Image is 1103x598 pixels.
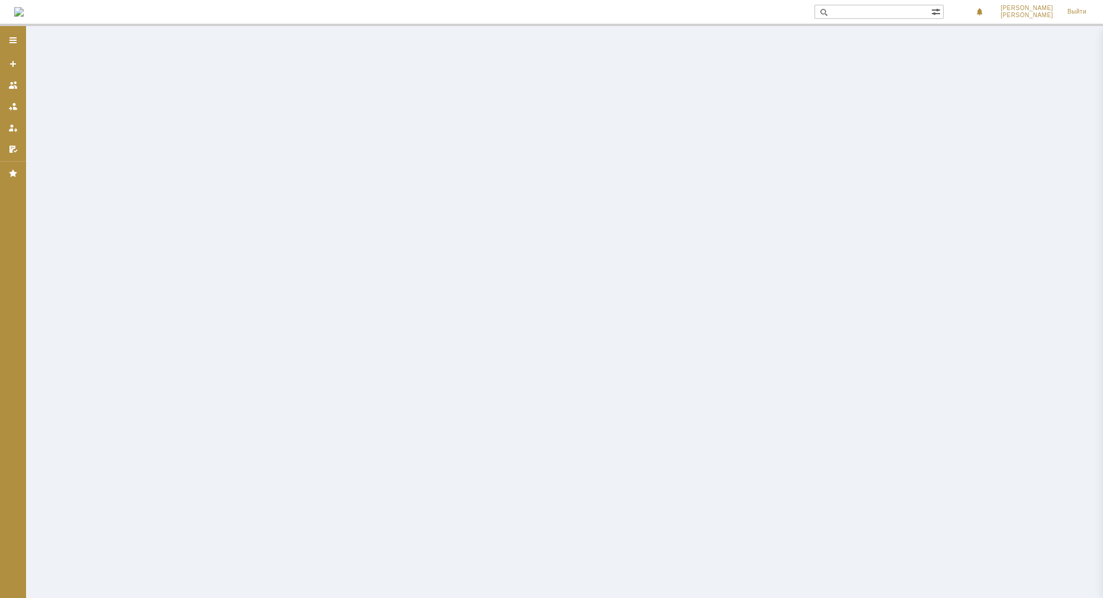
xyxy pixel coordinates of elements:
[4,118,23,137] a: Мои заявки
[4,76,23,95] a: Заявки на командах
[14,7,24,17] img: logo
[14,7,24,17] a: Перейти на домашнюю страницу
[1001,5,1053,12] span: [PERSON_NAME]
[4,54,23,73] a: Создать заявку
[4,140,23,159] a: Мои согласования
[1001,12,1053,19] span: [PERSON_NAME]
[4,97,23,116] a: Заявки в моей ответственности
[931,5,943,17] span: Расширенный поиск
